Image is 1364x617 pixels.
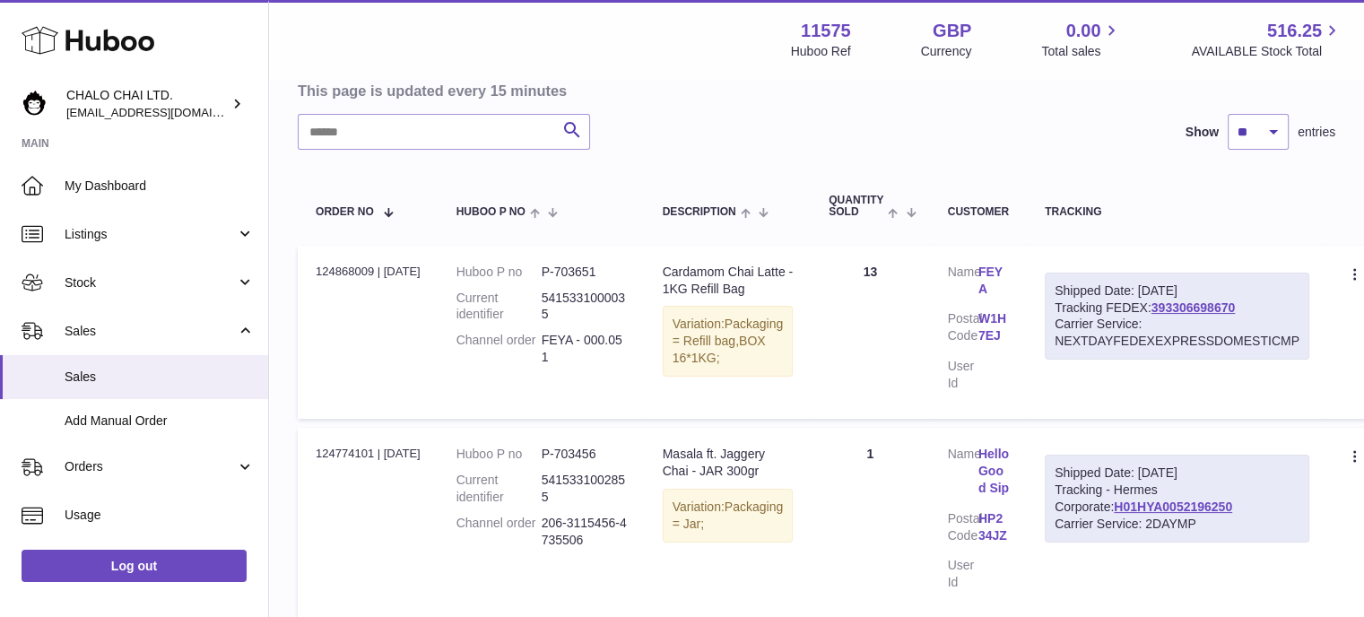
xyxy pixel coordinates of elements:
div: Customer [948,206,1009,218]
span: Order No [316,206,374,218]
a: 0.00 Total sales [1041,19,1121,60]
div: Carrier Service: 2DAYMP [1055,516,1299,533]
dt: Postal Code [948,310,978,349]
dd: 5415331002855 [542,472,627,506]
div: Variation: [663,489,794,543]
span: Packaging = Jar; [673,500,784,531]
dt: User Id [948,358,978,392]
a: Hello Good Sip [978,446,1009,497]
span: Add Manual Order [65,413,255,430]
span: Huboo P no [456,206,526,218]
dt: User Id [948,557,978,591]
div: Huboo Ref [791,43,851,60]
dt: Current identifier [456,472,542,506]
span: Total sales [1041,43,1121,60]
a: FEYA [978,264,1009,298]
dd: P-703456 [542,446,627,463]
dd: 5415331000035 [542,290,627,324]
span: Packaging = Refill bag,BOX 16*1KG; [673,317,784,365]
a: 516.25 AVAILABLE Stock Total [1191,19,1342,60]
dd: FEYA - 000.051 [542,332,627,366]
dd: 206-3115456-4735506 [542,515,627,549]
div: Shipped Date: [DATE] [1055,282,1299,300]
img: Chalo@chalocompany.com [22,91,48,117]
dt: Huboo P no [456,264,542,281]
a: 393306698670 [1151,300,1235,315]
dt: Channel order [456,332,542,366]
a: H01HYA0052196250 [1114,500,1232,514]
div: Tracking - Hermes Corporate: [1045,455,1309,543]
div: CHALO CHAI LTD. [66,87,228,121]
dt: Huboo P no [456,446,542,463]
div: Tracking [1045,206,1309,218]
span: entries [1298,124,1335,141]
div: Cardamom Chai Latte - 1KG Refill Bag [663,264,794,298]
span: My Dashboard [65,178,255,195]
span: Sales [65,369,255,386]
span: Orders [65,458,236,475]
strong: GBP [933,19,971,43]
span: Listings [65,226,236,243]
td: 13 [811,246,929,419]
dt: Name [948,264,978,302]
dt: Channel order [456,515,542,549]
a: HP234JZ [978,510,1009,544]
div: 124774101 | [DATE] [316,446,421,462]
div: Currency [921,43,972,60]
div: Shipped Date: [DATE] [1055,465,1299,482]
span: Description [663,206,736,218]
span: AVAILABLE Stock Total [1191,43,1342,60]
dt: Current identifier [456,290,542,324]
span: Usage [65,507,255,524]
span: Quantity Sold [829,195,883,218]
dt: Postal Code [948,510,978,549]
div: 124868009 | [DATE] [316,264,421,280]
strong: 11575 [801,19,851,43]
div: Masala ft. Jaggery Chai - JAR 300gr [663,446,794,480]
a: W1H 7EJ [978,310,1009,344]
div: Tracking FEDEX: [1045,273,1309,361]
div: Variation: [663,306,794,377]
dt: Name [948,446,978,501]
a: Log out [22,550,247,582]
dd: P-703651 [542,264,627,281]
h3: This page is updated every 15 minutes [298,81,1331,100]
span: [EMAIL_ADDRESS][DOMAIN_NAME] [66,105,264,119]
label: Show [1186,124,1219,141]
div: Carrier Service: NEXTDAYFEDEXEXPRESSDOMESTICMP [1055,316,1299,350]
span: 516.25 [1267,19,1322,43]
span: 0.00 [1066,19,1101,43]
span: Stock [65,274,236,291]
span: Sales [65,323,236,340]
